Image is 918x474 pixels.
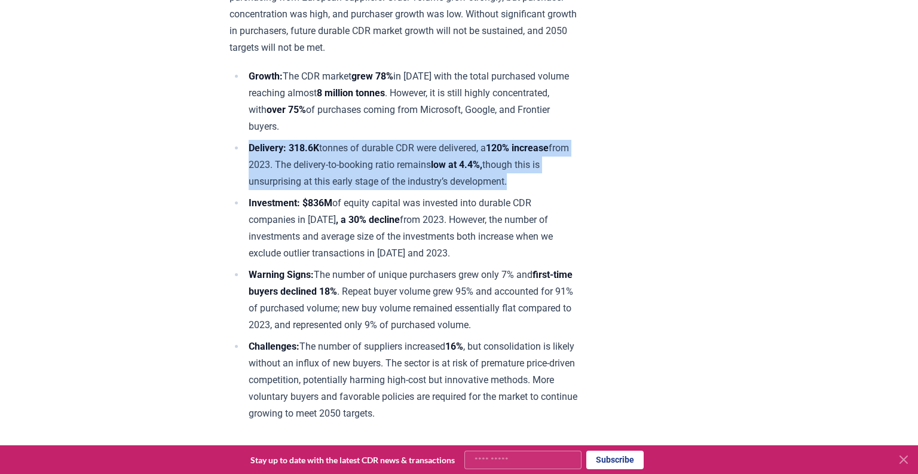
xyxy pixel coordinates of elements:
strong: Growth: [249,71,283,82]
strong: Warning Signs: [249,269,314,280]
li: tonnes of durable CDR were delivered, a from 2023​. The delivery-to-booking ratio remains though ... [245,140,579,190]
li: of equity capital was invested into durable CDR companies in [DATE] from 2023​. However, the numb... [245,195,579,262]
strong: low at 4.4%, [431,159,482,170]
li: The CDR market in [DATE] with the total purchased volume reaching almost . However, it is still h... [245,68,579,135]
h3: [DOMAIN_NAME] Analysis [229,441,579,460]
li: The number of unique purchasers grew only 7% and . Repeat buyer volume grew 95% and accounted for... [245,267,579,334]
strong: , a 30% decline [336,214,400,225]
li: The number of suppliers increased , but consolidation is likely without an influx of new buyers. ... [245,338,579,422]
strong: grew 78% [351,71,393,82]
strong: first-time buyers declined 18% [249,269,573,297]
strong: 16% [445,341,463,352]
strong: Challenges: [249,341,299,352]
strong: 8 million tonnes [317,87,385,99]
strong: Investment: $836M [249,197,332,209]
strong: Delivery: 318.6K [249,142,319,154]
strong: 120% increase [486,142,549,154]
strong: over 75% [267,104,306,115]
